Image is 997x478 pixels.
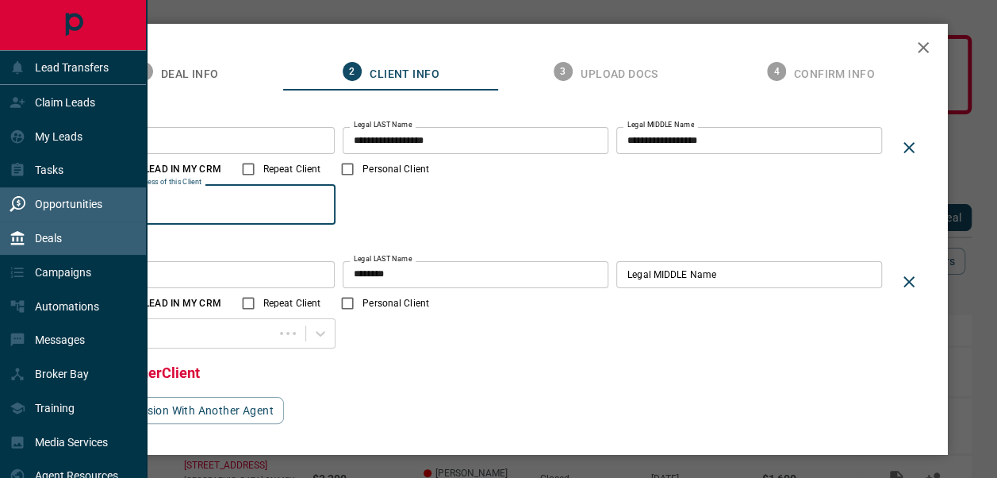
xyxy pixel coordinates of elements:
label: Legal LAST Name [354,254,412,264]
label: Legal MIDDLE Name [627,120,694,130]
span: CLIENT IS A LEAD IN MY CRM [90,296,221,310]
span: CLIENT IS A LEAD IN MY CRM [90,162,221,176]
label: Enter the Email Address of this Client [80,177,201,187]
span: Personal Client [362,296,429,310]
span: Repeat Client [263,296,320,310]
div: Delete [890,263,928,301]
span: Repeat Client [263,162,320,176]
h3: Client #2: [69,241,890,253]
span: Client Info [370,67,439,82]
button: Split Commission With Another Agent [69,397,284,424]
span: Personal Client [362,162,429,176]
div: Delete [890,129,928,167]
label: Legal LAST Name [354,120,412,130]
span: Deal Info [161,67,219,82]
h3: Client #1: [69,106,890,119]
text: 2 [350,66,355,77]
